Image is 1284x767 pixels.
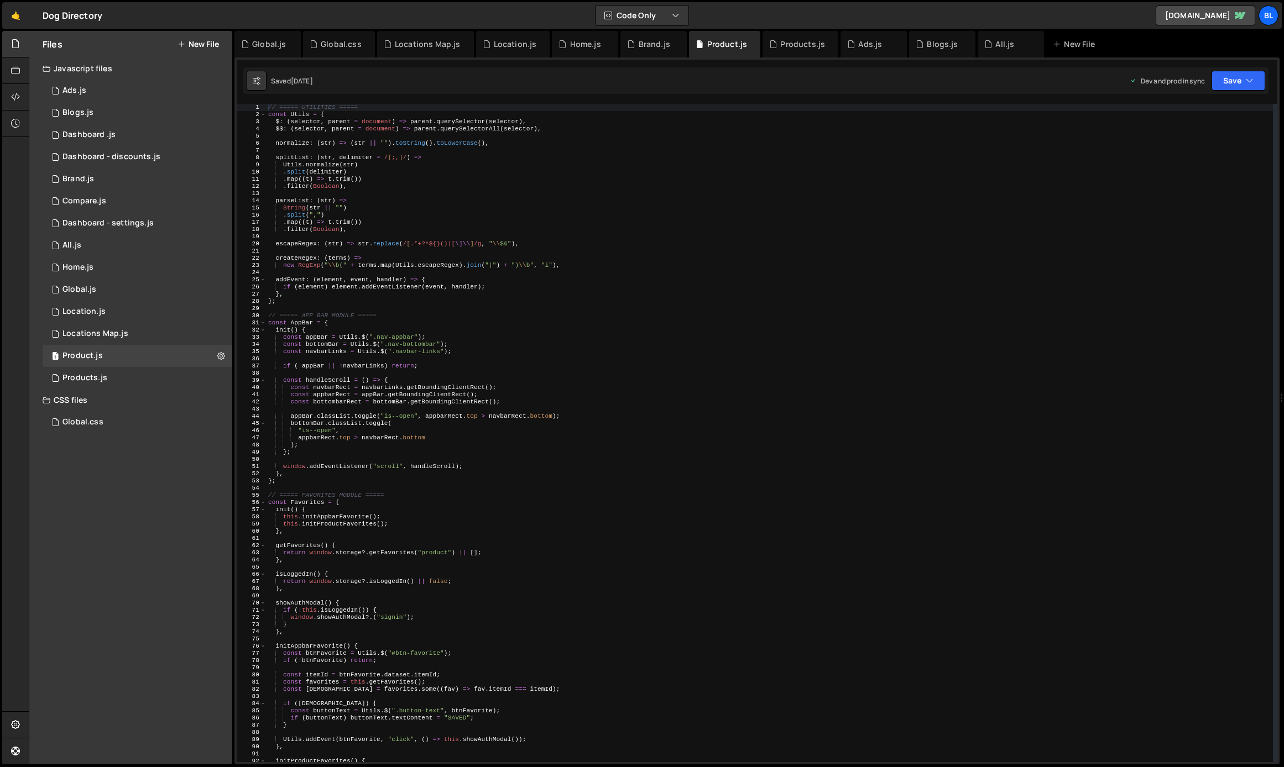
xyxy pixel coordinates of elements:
[858,39,882,50] div: Ads.js
[237,758,267,765] div: 92
[1053,39,1099,50] div: New File
[237,319,267,327] div: 31
[62,262,93,272] div: Home.js
[237,125,267,133] div: 4
[570,39,601,50] div: Home.js
[237,406,267,413] div: 43
[237,628,267,635] div: 74
[237,276,267,283] div: 25
[237,715,267,722] div: 86
[237,327,267,334] div: 32
[237,700,267,707] div: 84
[237,743,267,750] div: 90
[237,161,267,169] div: 9
[237,456,267,463] div: 50
[237,133,267,140] div: 5
[707,39,748,50] div: Product.js
[321,39,362,50] div: Global.css
[52,353,59,361] span: 1
[780,39,825,50] div: Products.js
[62,285,96,295] div: Global.js
[237,219,267,226] div: 17
[43,190,232,212] div: 16220/44328.js
[237,370,267,377] div: 38
[237,413,267,420] div: 44
[43,124,232,146] div: 16220/46559.js
[237,398,267,406] div: 42
[237,463,267,470] div: 51
[237,420,267,427] div: 45
[237,248,267,255] div: 21
[62,218,154,228] div: Dashboard - settings.js
[237,542,267,549] div: 62
[237,750,267,758] div: 91
[237,607,267,614] div: 71
[62,130,116,140] div: Dashboard .js
[291,76,313,86] div: [DATE]
[237,477,267,485] div: 53
[237,513,267,521] div: 58
[237,671,267,679] div: 80
[62,351,103,361] div: Product.js
[237,348,267,355] div: 35
[237,442,267,449] div: 48
[237,262,267,269] div: 23
[237,427,267,434] div: 46
[29,389,232,411] div: CSS files
[237,621,267,628] div: 73
[237,140,267,147] div: 6
[237,556,267,564] div: 64
[62,329,128,339] div: Locations Map.js
[237,600,267,607] div: 70
[237,283,267,291] div: 26
[237,341,267,348] div: 34
[237,650,267,657] div: 77
[62,86,86,96] div: Ads.js
[62,152,160,162] div: Dashboard - discounts.js
[237,614,267,621] div: 72
[237,686,267,693] div: 82
[252,39,286,50] div: Global.js
[43,367,232,389] div: 16220/44324.js
[43,146,232,168] div: 16220/46573.js
[237,363,267,370] div: 37
[237,722,267,729] div: 87
[237,190,267,197] div: 13
[43,323,232,345] div: 16220/43680.js
[1156,6,1255,25] a: [DOMAIN_NAME]
[237,291,267,298] div: 27
[995,39,1014,50] div: All.js
[178,40,219,49] button: New File
[237,470,267,477] div: 52
[237,635,267,643] div: 75
[237,535,267,542] div: 61
[237,204,267,212] div: 15
[43,301,232,323] div: 16220/43679.js
[237,585,267,592] div: 68
[237,377,267,384] div: 39
[237,564,267,571] div: 65
[43,411,232,433] div: 16220/43682.css
[237,226,267,233] div: 18
[237,391,267,398] div: 41
[237,111,267,118] div: 2
[237,528,267,535] div: 60
[237,485,267,492] div: 54
[927,39,958,50] div: Blogs.js
[237,492,267,499] div: 55
[237,592,267,600] div: 69
[237,147,267,154] div: 7
[237,176,267,183] div: 11
[237,434,267,442] div: 47
[1259,6,1278,25] a: Bl
[237,233,267,240] div: 19
[237,729,267,736] div: 88
[62,307,106,317] div: Location.js
[237,305,267,312] div: 29
[237,449,267,456] div: 49
[237,578,267,585] div: 67
[43,102,232,124] div: 16220/44321.js
[237,506,267,513] div: 57
[237,521,267,528] div: 59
